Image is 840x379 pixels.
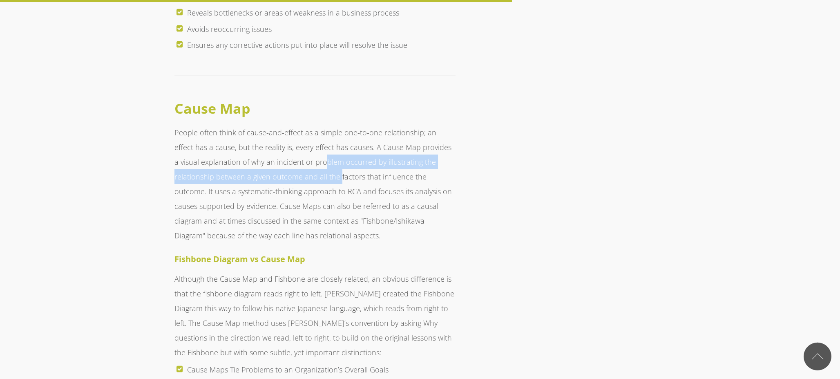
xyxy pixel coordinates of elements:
li: Avoids reoccurring issues [187,21,456,38]
strong: Cause Map [174,99,250,118]
li: Ensures any corrective actions put into place will resolve the issue [187,37,456,54]
li: Reveals bottlenecks or areas of weakness in a business process [187,5,456,21]
p: Although the Cause Map and Fishbone are closely related, an obvious difference is that the fishbo... [174,271,456,360]
p: People often think of cause-and-effect as a simple one-to-one relationship; an effect has a cause... [174,125,456,243]
li: Cause Maps Tie Problems to an Organization’s Overall Goals [187,362,456,378]
strong: Fishbone Diagram vs Cause Map [174,253,305,265]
